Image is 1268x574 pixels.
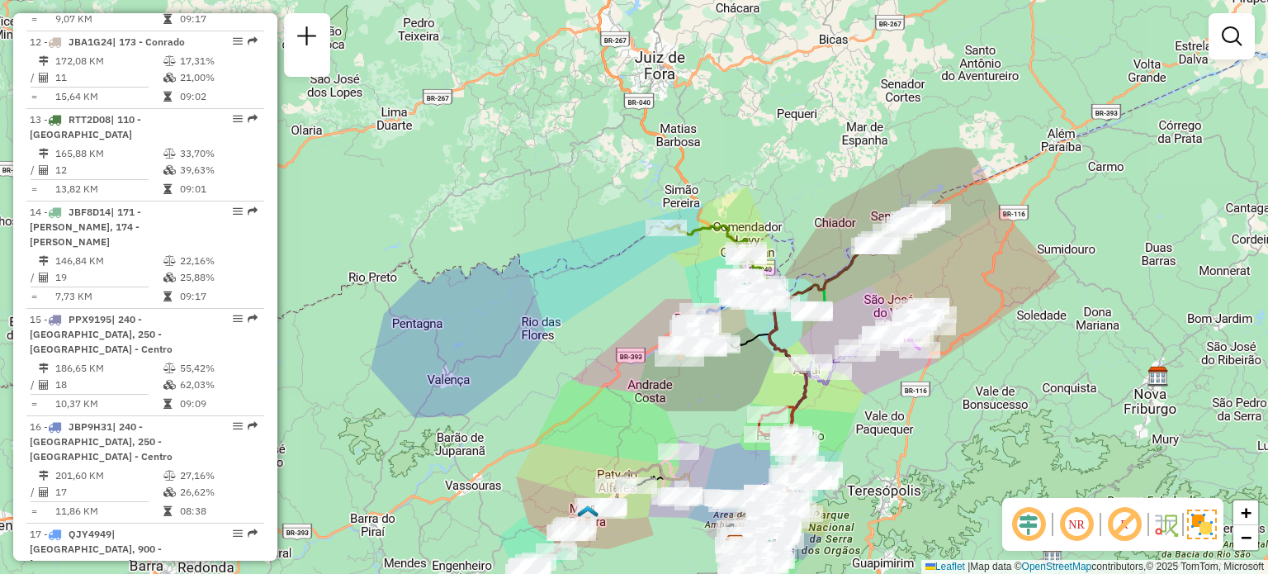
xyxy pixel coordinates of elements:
td: 21,00% [179,69,258,86]
span: RTT2D08 [69,113,111,126]
td: / [30,162,38,178]
td: = [30,88,38,105]
span: Ocultar deslocamento [1009,505,1048,544]
td: 25,88% [179,269,258,286]
i: Distância Total [39,471,49,481]
td: / [30,484,38,500]
img: CDD Nova Friburgo [1147,366,1169,387]
i: Tempo total em rota [163,506,172,516]
td: 26,62% [179,484,258,500]
td: 186,65 KM [54,360,163,377]
i: % de utilização da cubagem [163,380,176,390]
a: Zoom in [1233,500,1258,525]
span: JBP9H31 [69,420,112,433]
i: % de utilização do peso [163,256,176,266]
i: Distância Total [39,363,49,373]
span: | 171 - [PERSON_NAME], 174 - [PERSON_NAME] [30,206,141,248]
span: JBF8D14 [69,206,111,218]
img: Fluxo de ruas [1152,511,1179,538]
td: 17 [54,484,163,500]
td: 19 [54,269,163,286]
em: Rota exportada [248,421,258,431]
td: 146,84 KM [54,253,163,269]
td: 18 [54,377,163,393]
span: QJY4949 [69,528,111,540]
td: 33,70% [179,145,258,162]
span: − [1241,527,1251,548]
i: Tempo total em rota [163,92,172,102]
td: 9,07 KM [54,11,163,27]
td: 08:38 [179,503,258,519]
td: 172,08 KM [54,53,163,69]
i: % de utilização do peso [163,56,176,66]
td: 09:09 [179,396,258,412]
a: Exibir filtros [1215,20,1248,53]
i: % de utilização do peso [163,149,176,159]
td: = [30,503,38,519]
span: 13 - [30,113,141,140]
span: | 240 - [GEOGRAPHIC_DATA], 250 - [GEOGRAPHIC_DATA] - Centro [30,420,173,463]
img: Exibir/Ocultar setores [1187,510,1217,539]
td: = [30,181,38,197]
td: 27,16% [179,467,258,484]
td: 09:17 [179,11,258,27]
td: 09:01 [179,181,258,197]
i: Tempo total em rota [163,184,172,194]
span: | 240 - [GEOGRAPHIC_DATA], 250 - [GEOGRAPHIC_DATA] - Centro [30,313,173,355]
span: Ocultar NR [1057,505,1096,544]
a: Nova sessão e pesquisa [291,20,324,57]
td: 22,16% [179,253,258,269]
em: Opções [233,114,243,124]
td: / [30,269,38,286]
td: 39,63% [179,162,258,178]
span: + [1241,502,1251,523]
em: Rota exportada [248,314,258,324]
i: % de utilização da cubagem [163,165,176,175]
i: Tempo total em rota [163,14,172,24]
td: 13,82 KM [54,181,163,197]
i: Total de Atividades [39,380,49,390]
em: Opções [233,314,243,324]
td: = [30,396,38,412]
span: 14 - [30,206,141,248]
em: Rota exportada [248,36,258,46]
td: 201,60 KM [54,467,163,484]
i: % de utilização do peso [163,363,176,373]
td: 10,37 KM [54,396,163,412]
em: Opções [233,206,243,216]
td: 11 [54,69,163,86]
span: JBA1G24 [69,36,112,48]
em: Opções [233,529,243,538]
img: CDD Petropolis [725,534,746,556]
i: Distância Total [39,56,49,66]
td: 55,42% [179,360,258,377]
span: | [968,561,970,572]
i: Total de Atividades [39,73,49,83]
i: Tempo total em rota [163,399,172,409]
i: Total de Atividades [39,165,49,175]
i: Tempo total em rota [163,292,172,301]
td: / [30,69,38,86]
span: Exibir rótulo [1105,505,1144,544]
td: = [30,11,38,27]
td: 7,73 KM [54,288,163,305]
span: | 110 - [GEOGRAPHIC_DATA] [30,113,141,140]
span: 12 - [30,36,185,48]
span: | [GEOGRAPHIC_DATA], 900 - [GEOGRAPHIC_DATA] [30,528,162,570]
td: 165,88 KM [54,145,163,162]
a: Leaflet [925,561,965,572]
span: 16 - [30,420,173,463]
td: / [30,377,38,393]
i: % de utilização do peso [163,471,176,481]
span: 17 - [30,528,162,570]
td: 09:17 [179,288,258,305]
td: 62,03% [179,377,258,393]
span: PPX9195 [69,313,111,325]
em: Rota exportada [248,206,258,216]
td: 15,64 KM [54,88,163,105]
img: Três Rios [734,282,755,303]
em: Opções [233,421,243,431]
i: Total de Atividades [39,487,49,497]
td: 09:02 [179,88,258,105]
i: Total de Atividades [39,273,49,282]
